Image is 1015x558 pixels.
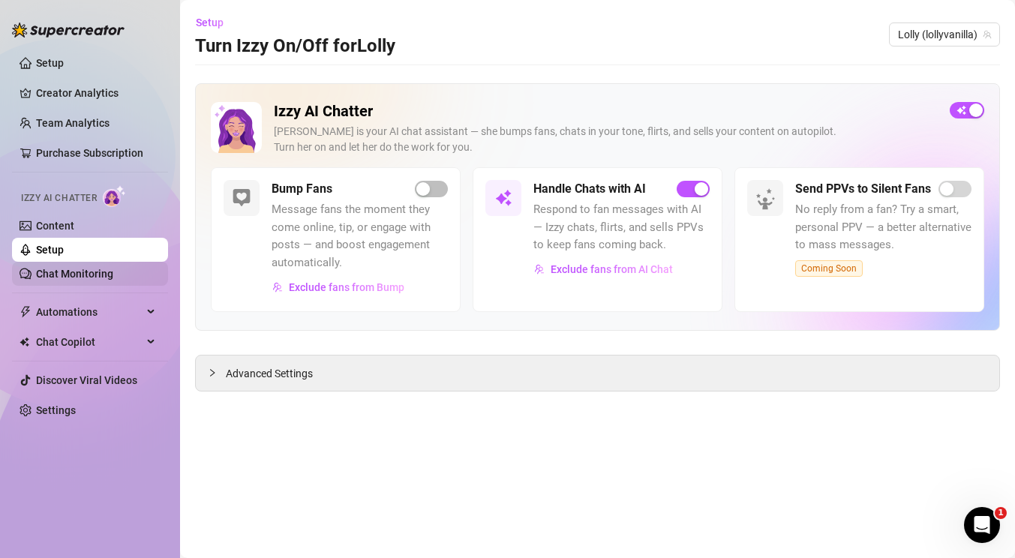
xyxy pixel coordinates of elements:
span: team [983,30,992,39]
h3: Turn Izzy On/Off for Lolly [195,34,395,58]
img: Chat Copilot [20,337,29,347]
span: 1 [995,507,1007,519]
span: Coming Soon [795,260,863,277]
h5: Handle Chats with AI [533,180,646,198]
a: Discover Viral Videos [36,374,137,386]
span: No reply from a fan? Try a smart, personal PPV — a better alternative to mass messages. [795,201,971,254]
div: [PERSON_NAME] is your AI chat assistant — she bumps fans, chats in your tone, flirts, and sells y... [274,124,938,155]
img: logo-BBDzfeDw.svg [12,22,125,37]
div: collapsed [208,364,226,381]
span: Respond to fan messages with AI — Izzy chats, flirts, and sells PPVs to keep fans coming back. [533,201,710,254]
button: Exclude fans from Bump [272,275,405,299]
a: Chat Monitoring [36,268,113,280]
img: AI Chatter [103,185,126,207]
span: thunderbolt [20,306,32,318]
a: Setup [36,57,64,69]
a: Content [36,220,74,232]
a: Team Analytics [36,117,110,129]
iframe: Intercom live chat [964,507,1000,543]
a: Setup [36,244,64,256]
a: Purchase Subscription [36,147,143,159]
img: svg%3e [272,282,283,292]
img: silent-fans-ppv-o-N6Mmdf.svg [755,188,779,212]
span: Advanced Settings [226,365,313,382]
a: Settings [36,404,76,416]
img: Izzy AI Chatter [211,102,262,153]
h2: Izzy AI Chatter [274,102,938,121]
a: Creator Analytics [36,81,156,105]
h5: Bump Fans [272,180,332,198]
span: Exclude fans from Bump [289,281,404,293]
span: Lolly (lollyvanilla) [898,23,991,46]
span: Automations [36,300,143,324]
span: Chat Copilot [36,330,143,354]
img: svg%3e [534,264,545,274]
button: Exclude fans from AI Chat [533,257,674,281]
span: Setup [196,16,224,28]
span: Message fans the moment they come online, tip, or engage with posts — and boost engagement automa... [272,201,448,271]
span: collapsed [208,368,217,377]
span: Exclude fans from AI Chat [551,263,673,275]
button: Setup [195,10,236,34]
h5: Send PPVs to Silent Fans [795,180,931,198]
span: Izzy AI Chatter [21,191,97,205]
img: svg%3e [233,189,251,207]
img: svg%3e [494,189,512,207]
